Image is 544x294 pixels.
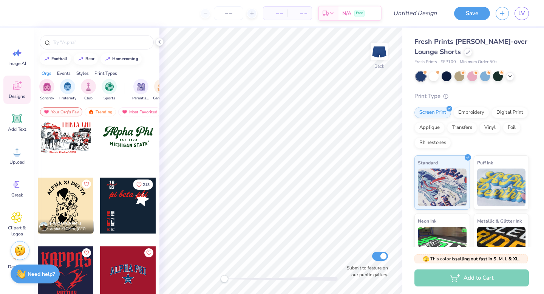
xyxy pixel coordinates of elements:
input: Try "Alpha" [52,39,149,46]
div: Screen Print [414,107,451,118]
button: bear [74,53,98,65]
span: Decorate [8,264,26,270]
div: filter for Game Day [153,79,170,101]
span: Greek [11,192,23,198]
span: Parent's Weekend [132,96,150,101]
span: Image AI [8,60,26,67]
span: – – [292,9,307,17]
img: Puff Ink [477,169,526,206]
span: LV [518,9,525,18]
div: filter for Sorority [39,79,54,101]
div: filter for Parent's Weekend [132,79,150,101]
span: Minimum Order: 50 + [460,59,498,65]
div: Back [374,63,384,70]
img: Parent's Weekend Image [137,82,145,91]
div: Vinyl [479,122,501,133]
div: Transfers [447,122,477,133]
img: trend_line.gif [78,57,84,61]
img: most_fav.gif [122,109,128,115]
img: Metallic & Glitter Ink [477,227,526,265]
span: Fresh Prints [414,59,437,65]
span: 🫣 [423,255,429,263]
div: Digital Print [491,107,528,118]
button: filter button [153,79,170,101]
span: # FP100 [440,59,456,65]
span: 218 [143,183,150,187]
div: Events [57,70,71,77]
span: Free [356,11,363,16]
strong: Need help? [28,271,55,278]
input: – – [214,6,243,20]
button: Like [82,248,91,257]
button: filter button [59,79,76,101]
button: football [40,53,71,65]
span: Sports [104,96,115,101]
div: Orgs [42,70,51,77]
span: Puff Ink [477,159,493,167]
span: Standard [418,159,438,167]
div: Trending [85,107,116,116]
img: Back [372,44,387,59]
span: [PERSON_NAME] [50,221,81,226]
span: Clipart & logos [5,225,29,237]
img: Club Image [84,82,93,91]
img: trend_line.gif [105,57,111,61]
img: Game Day Image [158,82,166,91]
span: N/A [342,9,351,17]
span: Fresh Prints [PERSON_NAME]-over Lounge Shorts [414,37,527,56]
div: Styles [76,70,89,77]
span: Metallic & Glitter Ink [477,217,522,225]
span: – – [268,9,283,17]
button: filter button [102,79,117,101]
input: Untitled Design [387,6,443,21]
span: Alpha Xi Delta, [GEOGRAPHIC_DATA] [50,226,91,232]
img: Fraternity Image [63,82,72,91]
span: Fraternity [59,96,76,101]
button: Like [133,179,153,190]
span: Game Day [153,96,170,101]
div: filter for Fraternity [59,79,76,101]
div: bear [85,57,94,61]
button: homecoming [100,53,142,65]
div: filter for Club [81,79,96,101]
div: Rhinestones [414,137,451,149]
span: Add Text [8,126,26,132]
span: Designs [9,93,25,99]
img: trending.gif [88,109,94,115]
div: football [51,57,68,61]
img: trend_line.gif [44,57,50,61]
a: LV [515,7,529,20]
div: Most Favorited [118,107,161,116]
button: Like [144,248,153,257]
button: filter button [81,79,96,101]
div: Your Org's Fav [40,107,82,116]
img: Neon Ink [418,227,467,265]
div: filter for Sports [102,79,117,101]
span: Upload [9,159,25,165]
img: Sports Image [105,82,114,91]
button: Like [82,179,91,189]
button: filter button [39,79,54,101]
span: Neon Ink [418,217,436,225]
div: Accessibility label [221,275,228,283]
button: filter button [132,79,150,101]
img: Standard [418,169,467,206]
strong: selling out fast in S, M, L & XL [455,256,519,262]
div: Applique [414,122,445,133]
button: Save [454,7,490,20]
div: Print Types [94,70,117,77]
img: Sorority Image [43,82,51,91]
span: Sorority [40,96,54,101]
span: Club [84,96,93,101]
div: homecoming [112,57,138,61]
img: most_fav.gif [43,109,49,115]
div: Embroidery [453,107,489,118]
div: Foil [503,122,521,133]
div: Print Type [414,92,529,101]
label: Submit to feature on our public gallery. [343,265,388,278]
span: This color is . [423,255,520,262]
